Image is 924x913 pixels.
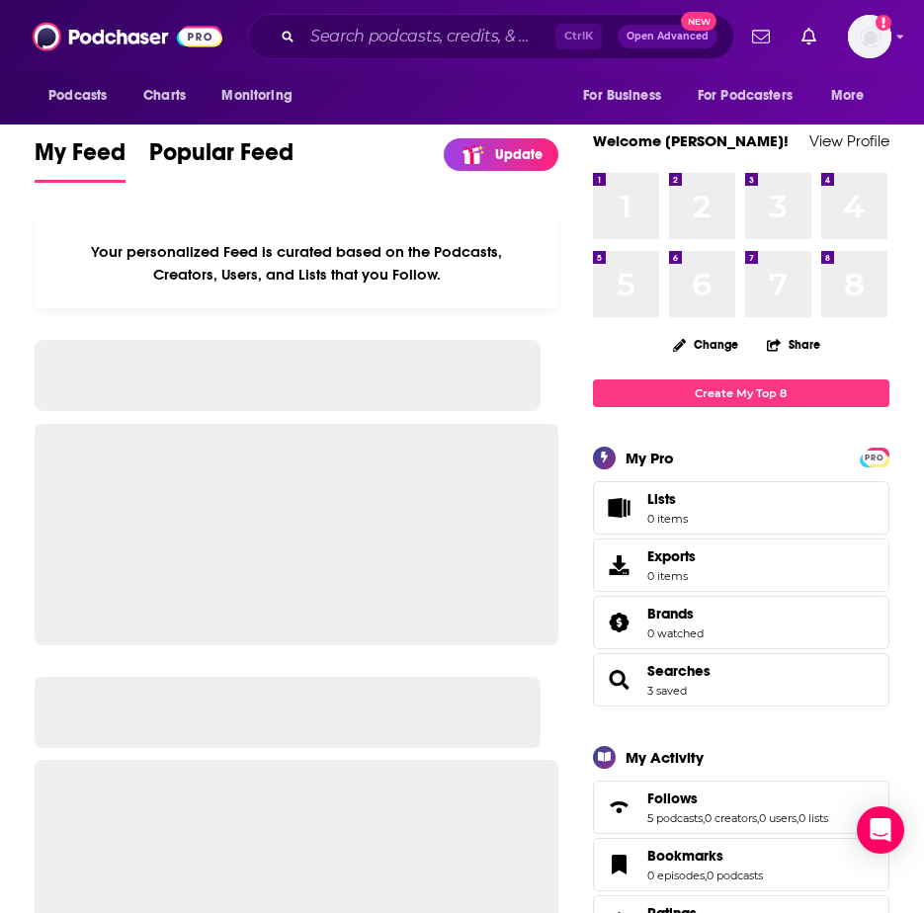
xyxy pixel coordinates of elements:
[863,451,886,465] span: PRO
[569,77,686,115] button: open menu
[149,137,294,183] a: Popular Feed
[35,77,132,115] button: open menu
[600,793,639,821] a: Follows
[863,449,886,463] a: PRO
[593,481,889,535] a: Lists
[647,869,705,882] a: 0 episodes
[647,547,696,565] span: Exports
[302,21,555,52] input: Search podcasts, credits, & more...
[48,82,107,110] span: Podcasts
[221,82,292,110] span: Monitoring
[593,539,889,592] a: Exports
[149,137,294,179] span: Popular Feed
[698,82,793,110] span: For Podcasters
[647,662,711,680] a: Searches
[705,869,707,882] span: ,
[208,77,317,115] button: open menu
[248,14,734,59] div: Search podcasts, credits, & more...
[744,20,778,53] a: Show notifications dropdown
[647,789,698,807] span: Follows
[444,138,558,171] a: Update
[661,332,750,357] button: Change
[759,811,797,825] a: 0 users
[593,838,889,891] span: Bookmarks
[857,806,904,854] div: Open Intercom Messenger
[797,811,798,825] span: ,
[647,811,703,825] a: 5 podcasts
[593,596,889,649] span: Brands
[35,218,558,308] div: Your personalized Feed is curated based on the Podcasts, Creators, Users, and Lists that you Follow.
[593,131,789,150] a: Welcome [PERSON_NAME]!
[766,325,821,364] button: Share
[35,137,126,183] a: My Feed
[647,847,723,865] span: Bookmarks
[626,449,674,467] div: My Pro
[647,684,687,698] a: 3 saved
[647,605,694,622] span: Brands
[809,131,889,150] a: View Profile
[681,12,716,31] span: New
[798,811,828,825] a: 0 lists
[647,789,828,807] a: Follows
[618,25,717,48] button: Open AdvancedNew
[848,15,891,58] button: Show profile menu
[130,77,198,115] a: Charts
[647,847,763,865] a: Bookmarks
[593,781,889,834] span: Follows
[705,811,757,825] a: 0 creators
[35,137,126,179] span: My Feed
[848,15,891,58] img: User Profile
[555,24,602,49] span: Ctrl K
[647,605,704,622] a: Brands
[600,666,639,694] a: Searches
[876,15,891,31] svg: Add a profile image
[600,494,639,522] span: Lists
[647,512,688,526] span: 0 items
[600,851,639,878] a: Bookmarks
[647,490,676,508] span: Lists
[495,146,543,163] p: Update
[848,15,891,58] span: Logged in as rpearson
[831,82,865,110] span: More
[143,82,186,110] span: Charts
[703,811,705,825] span: ,
[647,490,688,508] span: Lists
[794,20,824,53] a: Show notifications dropdown
[626,748,704,767] div: My Activity
[593,653,889,706] span: Searches
[600,609,639,636] a: Brands
[707,869,763,882] a: 0 podcasts
[757,811,759,825] span: ,
[33,18,222,55] img: Podchaser - Follow, Share and Rate Podcasts
[593,379,889,406] a: Create My Top 8
[685,77,821,115] button: open menu
[647,626,704,640] a: 0 watched
[647,569,696,583] span: 0 items
[817,77,889,115] button: open menu
[600,551,639,579] span: Exports
[627,32,709,41] span: Open Advanced
[583,82,661,110] span: For Business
